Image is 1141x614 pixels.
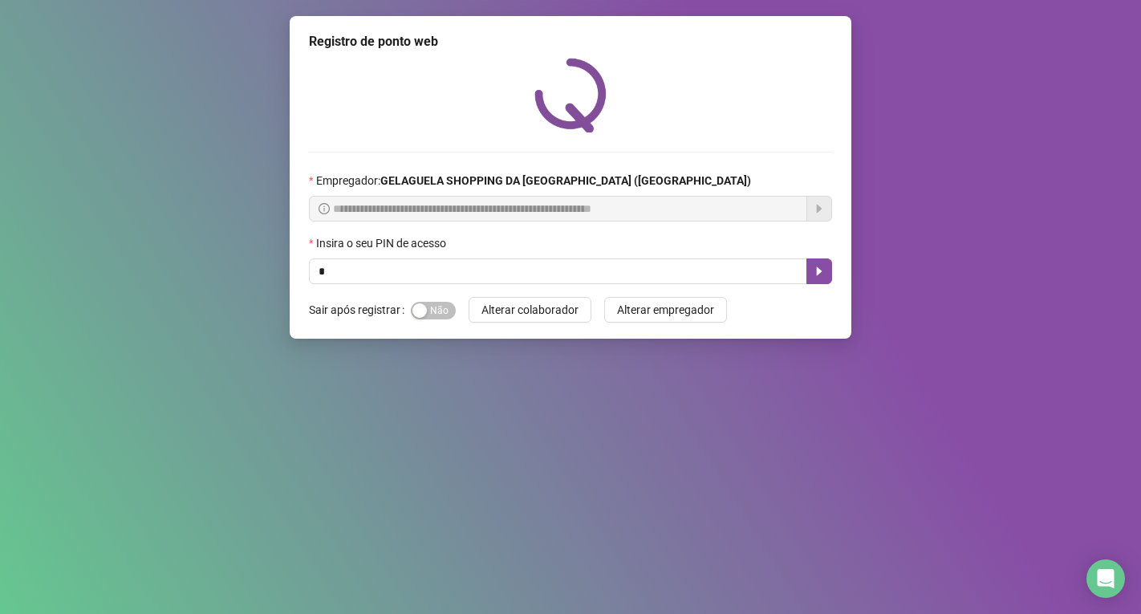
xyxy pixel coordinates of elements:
[309,32,832,51] div: Registro de ponto web
[1086,559,1125,598] div: Open Intercom Messenger
[534,58,607,132] img: QRPoint
[309,297,411,323] label: Sair após registrar
[604,297,727,323] button: Alterar empregador
[813,265,826,278] span: caret-right
[481,301,579,319] span: Alterar colaborador
[319,203,330,214] span: info-circle
[380,174,751,187] strong: GELAGUELA SHOPPING DA [GEOGRAPHIC_DATA] ([GEOGRAPHIC_DATA])
[316,172,751,189] span: Empregador :
[617,301,714,319] span: Alterar empregador
[469,297,591,323] button: Alterar colaborador
[309,234,457,252] label: Insira o seu PIN de acesso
